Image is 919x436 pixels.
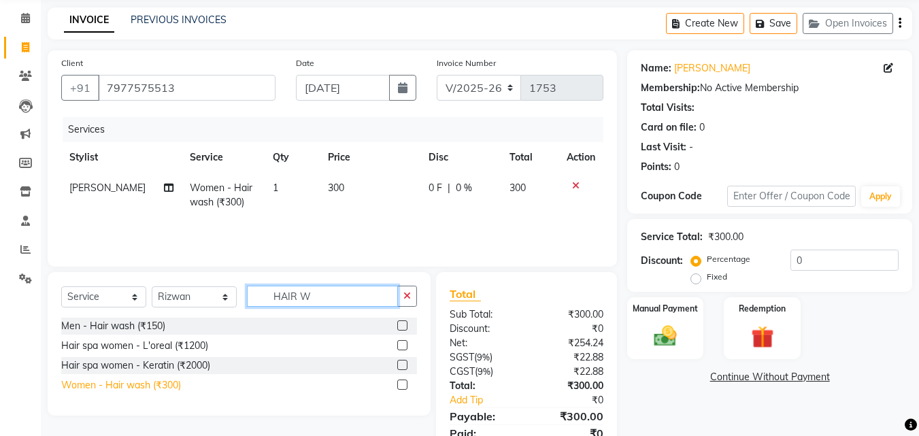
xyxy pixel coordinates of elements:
[131,14,227,26] a: PREVIOUS INVOICES
[641,120,697,135] div: Card on file:
[98,75,275,101] input: Search by Name/Mobile/Email/Code
[674,61,750,76] a: [PERSON_NAME]
[689,140,693,154] div: -
[61,339,208,353] div: Hair spa women - L'oreal (₹1200)
[439,322,527,336] div: Discount:
[439,393,541,407] a: Add Tip
[328,182,344,194] span: 300
[708,230,743,244] div: ₹300.00
[296,57,314,69] label: Date
[727,186,856,207] input: Enter Offer / Coupon Code
[64,8,114,33] a: INVOICE
[182,142,265,173] th: Service
[558,142,603,173] th: Action
[527,336,614,350] div: ₹254.24
[439,350,527,365] div: ( )
[674,160,680,174] div: 0
[450,365,475,378] span: CGST
[501,142,559,173] th: Total
[273,182,278,194] span: 1
[527,408,614,424] div: ₹300.00
[320,142,420,173] th: Price
[699,120,705,135] div: 0
[647,323,684,349] img: _cash.svg
[527,307,614,322] div: ₹300.00
[641,61,671,76] div: Name:
[744,323,781,351] img: _gift.svg
[456,181,472,195] span: 0 %
[633,303,698,315] label: Manual Payment
[707,271,727,283] label: Fixed
[61,142,182,173] th: Stylist
[641,101,695,115] div: Total Visits:
[61,358,210,373] div: Hair spa women - Keratin (₹2000)
[61,378,181,392] div: Women - Hair wash (₹300)
[641,189,726,203] div: Coupon Code
[739,303,786,315] label: Redemption
[61,319,165,333] div: Men - Hair wash (₹150)
[527,350,614,365] div: ₹22.88
[527,365,614,379] div: ₹22.88
[861,186,900,207] button: Apply
[527,379,614,393] div: ₹300.00
[666,13,744,34] button: Create New
[527,322,614,336] div: ₹0
[509,182,526,194] span: 300
[630,370,909,384] a: Continue Without Payment
[448,181,450,195] span: |
[450,351,474,363] span: SGST
[641,230,703,244] div: Service Total:
[429,181,442,195] span: 0 F
[439,408,527,424] div: Payable:
[265,142,320,173] th: Qty
[61,75,99,101] button: +91
[707,253,750,265] label: Percentage
[439,307,527,322] div: Sub Total:
[247,286,398,307] input: Search or Scan
[61,57,83,69] label: Client
[477,352,490,363] span: 9%
[437,57,496,69] label: Invoice Number
[641,81,899,95] div: No Active Membership
[450,287,481,301] span: Total
[750,13,797,34] button: Save
[641,81,700,95] div: Membership:
[439,336,527,350] div: Net:
[478,366,490,377] span: 9%
[641,140,686,154] div: Last Visit:
[63,117,614,142] div: Services
[803,13,893,34] button: Open Invoices
[190,182,252,208] span: Women - Hair wash (₹300)
[439,365,527,379] div: ( )
[641,254,683,268] div: Discount:
[420,142,501,173] th: Disc
[439,379,527,393] div: Total:
[641,160,671,174] div: Points:
[541,393,614,407] div: ₹0
[69,182,146,194] span: [PERSON_NAME]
